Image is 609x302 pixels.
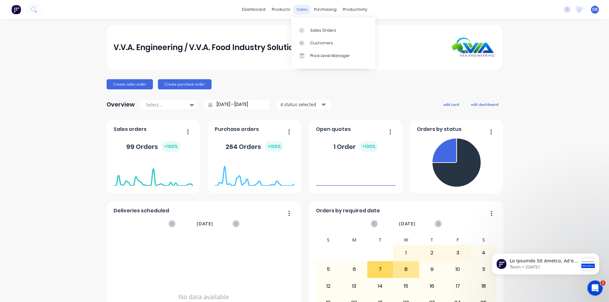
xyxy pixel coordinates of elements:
div: Sales Orders [310,28,336,33]
button: Create purchase order [158,79,212,89]
div: 5 [316,261,341,277]
img: V.V.A. Engineering / V.V.A. Food Industry Solutions [451,37,495,57]
div: 1 [393,245,419,261]
div: 7 [368,261,393,277]
div: 13 [342,278,367,294]
span: Open quotes [316,125,351,133]
div: 2 [419,245,445,261]
div: 14 [368,278,393,294]
a: dashboard [239,5,269,14]
span: DB [592,7,598,12]
div: sales [293,5,311,14]
div: + 100 % [162,141,180,152]
iframe: Intercom live chat [587,280,603,296]
div: 17 [445,278,470,294]
a: Price Level Manager [291,49,375,62]
div: 1 Order [333,141,378,152]
div: 8 [393,261,419,277]
span: Purchase orders [215,125,259,133]
div: 15 [393,278,419,294]
div: 10 [445,261,470,277]
a: Customers [291,37,375,49]
iframe: Intercom notifications message [482,241,609,285]
div: S [316,235,342,245]
div: + 100 % [265,141,284,152]
div: 16 [419,278,445,294]
a: Sales Orders [291,24,375,36]
div: Price Level Manager [310,53,350,59]
div: Customers [310,40,333,46]
span: 1 [600,280,606,286]
span: [DATE] [197,220,213,227]
div: 11 [471,261,496,277]
img: Factory [11,5,21,14]
div: 4 [471,245,496,261]
div: products [269,5,293,14]
div: M [341,235,367,245]
span: Orders by status [417,125,462,133]
div: purchasing [311,5,340,14]
div: F [445,235,471,245]
div: + 100 % [359,141,378,152]
div: T [419,235,445,245]
span: [DATE] [399,220,416,227]
div: 12 [316,278,341,294]
div: 9 [419,261,445,277]
div: 18 [471,278,496,294]
div: productivity [340,5,370,14]
button: edit dashboard [467,100,502,108]
div: Overview [107,98,135,111]
div: 6 [342,261,367,277]
div: V.V.A. Engineering / V.V.A. Food Industry Solutions [114,41,303,54]
div: 4 status selected [280,101,320,108]
div: S [471,235,497,245]
div: W [393,235,419,245]
button: Create sales order [107,79,153,89]
button: add card [439,100,463,108]
button: 4 status selected [277,100,331,109]
div: T [367,235,393,245]
div: 99 Orders [126,141,180,152]
div: 3 [445,245,470,261]
span: Sales orders [114,125,147,133]
p: Message from Team, sent 2w ago [28,24,96,29]
div: 264 Orders [226,141,284,152]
